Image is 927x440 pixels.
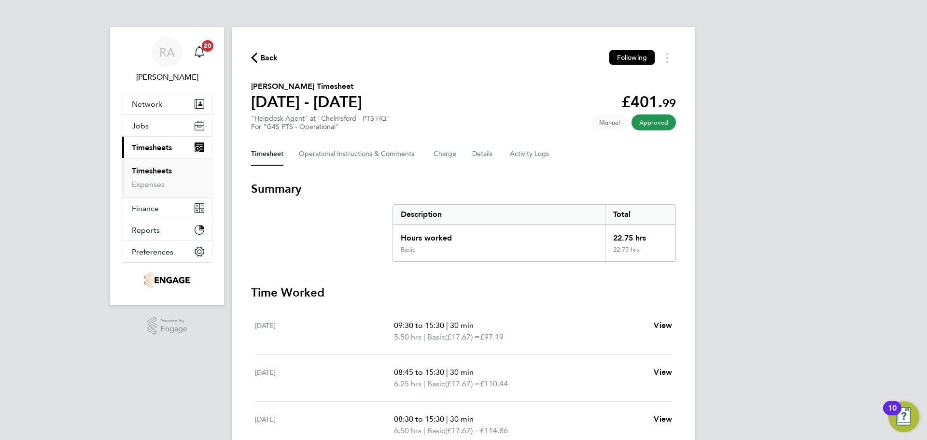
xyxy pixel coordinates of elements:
[434,142,457,166] button: Charge
[401,246,415,254] div: Basic
[654,414,672,424] span: View
[510,142,550,166] button: Activity Logs
[427,331,445,343] span: Basic
[427,378,445,390] span: Basic
[445,426,480,435] span: (£17.67) =
[591,114,628,130] span: This timesheet was manually created.
[450,321,474,330] span: 30 min
[132,121,149,130] span: Jobs
[251,181,676,197] h3: Summary
[260,52,278,64] span: Back
[659,50,676,65] button: Timesheets Menu
[480,332,504,341] span: £97.19
[609,50,655,65] button: Following
[445,379,480,388] span: (£17.67) =
[160,325,187,333] span: Engage
[251,81,362,92] h2: [PERSON_NAME] Timesheet
[122,93,212,114] button: Network
[423,332,425,341] span: |
[132,204,159,213] span: Finance
[446,321,448,330] span: |
[394,414,444,424] span: 08:30 to 15:30
[202,40,213,52] span: 20
[251,142,283,166] button: Timesheet
[617,53,647,62] span: Following
[605,205,675,224] div: Total
[423,426,425,435] span: |
[446,414,448,424] span: |
[394,426,421,435] span: 6.50 hrs
[654,367,672,378] a: View
[132,99,162,109] span: Network
[446,368,448,377] span: |
[394,379,421,388] span: 6.25 hrs
[632,114,676,130] span: This timesheet has been approved.
[251,285,676,300] h3: Time Worked
[662,96,676,110] span: 99
[122,71,212,83] span: Ronal Almas
[299,142,418,166] button: Operational Instructions & Comments
[147,317,188,335] a: Powered byEngage
[394,321,444,330] span: 09:30 to 15:30
[255,413,394,437] div: [DATE]
[480,426,508,435] span: £114.86
[423,379,425,388] span: |
[393,225,605,246] div: Hours worked
[122,37,212,83] a: RA[PERSON_NAME]
[888,408,897,421] div: 10
[251,123,390,131] div: For "G4S PTS - Operational"
[654,321,672,330] span: View
[122,137,212,158] button: Timesheets
[621,93,676,111] app-decimal: £401.
[393,204,676,262] div: Summary
[132,166,172,175] a: Timesheets
[654,368,672,377] span: View
[445,332,480,341] span: (£17.67) =
[132,247,173,256] span: Preferences
[122,115,212,136] button: Jobs
[255,320,394,343] div: [DATE]
[450,414,474,424] span: 30 min
[472,142,494,166] button: Details
[122,219,212,241] button: Reports
[394,368,444,377] span: 08:45 to 15:30
[888,401,919,432] button: Open Resource Center, 10 new notifications
[251,114,390,131] div: "Helpdesk Agent" at "Chelmsford - PTS HQ"
[160,317,187,325] span: Powered by
[144,272,189,288] img: g4s7-logo-retina.png
[450,368,474,377] span: 30 min
[393,205,605,224] div: Description
[251,52,278,64] button: Back
[132,226,160,235] span: Reports
[110,27,224,305] nav: Main navigation
[394,332,421,341] span: 5.50 hrs
[159,46,175,58] span: RA
[251,92,362,112] h1: [DATE] - [DATE]
[654,413,672,425] a: View
[605,225,675,246] div: 22.75 hrs
[654,320,672,331] a: View
[122,272,212,288] a: Go to home page
[132,180,165,189] a: Expenses
[255,367,394,390] div: [DATE]
[605,246,675,261] div: 22.75 hrs
[122,198,212,219] button: Finance
[480,379,508,388] span: £110.44
[427,425,445,437] span: Basic
[190,37,209,68] a: 20
[122,158,212,197] div: Timesheets
[132,143,172,152] span: Timesheets
[122,241,212,262] button: Preferences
